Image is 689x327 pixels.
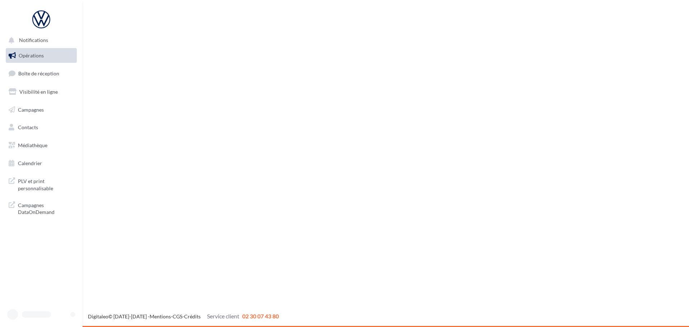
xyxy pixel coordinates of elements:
[150,313,171,319] a: Mentions
[19,37,48,43] span: Notifications
[88,313,279,319] span: © [DATE]-[DATE] - - -
[4,120,78,135] a: Contacts
[19,89,58,95] span: Visibilité en ligne
[18,70,59,76] span: Boîte de réception
[242,313,279,319] span: 02 30 07 43 80
[19,52,44,59] span: Opérations
[88,313,108,319] a: Digitaleo
[4,156,78,171] a: Calendrier
[207,313,239,319] span: Service client
[18,106,44,112] span: Campagnes
[184,313,201,319] a: Crédits
[4,197,78,219] a: Campagnes DataOnDemand
[18,142,47,148] span: Médiathèque
[18,124,38,130] span: Contacts
[4,102,78,117] a: Campagnes
[4,138,78,153] a: Médiathèque
[4,48,78,63] a: Opérations
[4,173,78,195] a: PLV et print personnalisable
[173,313,182,319] a: CGS
[4,84,78,99] a: Visibilité en ligne
[4,66,78,81] a: Boîte de réception
[18,176,74,192] span: PLV et print personnalisable
[18,160,42,166] span: Calendrier
[18,200,74,216] span: Campagnes DataOnDemand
